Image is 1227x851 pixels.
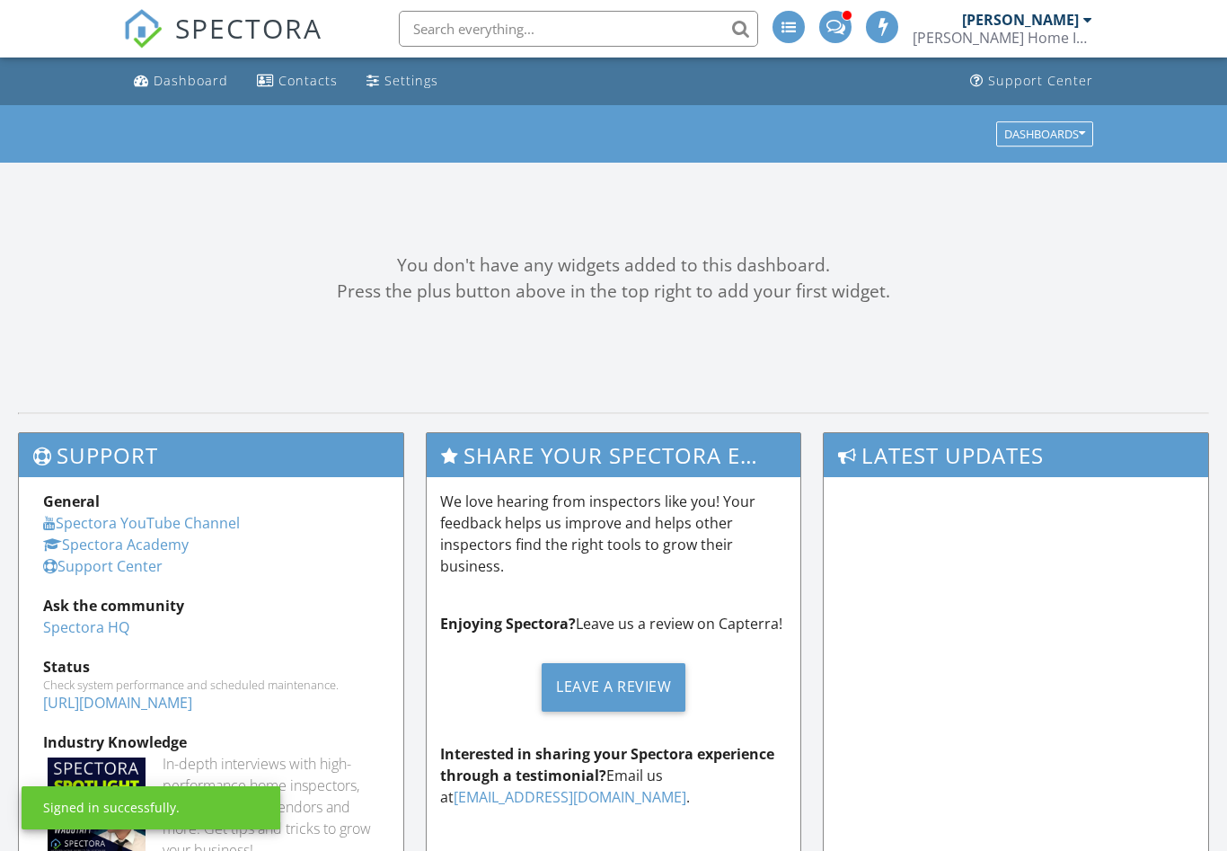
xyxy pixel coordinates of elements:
h3: Latest Updates [824,433,1208,477]
a: Spectora Academy [43,535,189,554]
a: [EMAIL_ADDRESS][DOMAIN_NAME] [454,787,686,807]
div: Leave a Review [542,663,685,712]
div: Dashboards [1004,128,1085,140]
strong: General [43,492,100,511]
a: Spectora HQ [43,617,129,637]
a: Settings [359,65,446,98]
div: [PERSON_NAME] [962,11,1079,29]
p: We love hearing from inspectors like you! Your feedback helps us improve and helps other inspecto... [440,491,787,577]
span: SPECTORA [175,9,322,47]
a: Dashboard [127,65,235,98]
strong: Enjoying Spectora? [440,614,576,634]
div: Striler Home Inspections, Inc. [913,29,1092,47]
div: Check system performance and scheduled maintenance. [43,678,379,692]
h3: Share Your Spectora Experience [427,433,800,477]
p: Email us at . [440,743,787,808]
a: Spectora YouTube Channel [43,513,240,533]
a: SPECTORA [123,24,322,62]
div: Ask the community [43,595,379,616]
input: Search everything... [399,11,758,47]
div: Settings [384,72,438,89]
div: You don't have any widgets added to this dashboard. [18,253,1209,279]
a: Support Center [963,65,1100,98]
div: Industry Knowledge [43,731,379,753]
button: Dashboards [996,121,1093,146]
a: Leave a Review [440,649,787,725]
img: The Best Home Inspection Software - Spectora [123,9,163,49]
div: Signed in successfully. [43,799,180,817]
a: Contacts [250,65,345,98]
div: Press the plus button above in the top right to add your first widget. [18,279,1209,305]
h3: Support [19,433,403,477]
a: [URL][DOMAIN_NAME] [43,693,192,713]
p: Leave us a review on Capterra! [440,613,787,634]
a: Support Center [43,556,163,576]
div: Status [43,656,379,678]
strong: Interested in sharing your Spectora experience through a testimonial? [440,744,774,785]
div: Support Center [988,72,1093,89]
div: Contacts [278,72,338,89]
div: Dashboard [154,72,228,89]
